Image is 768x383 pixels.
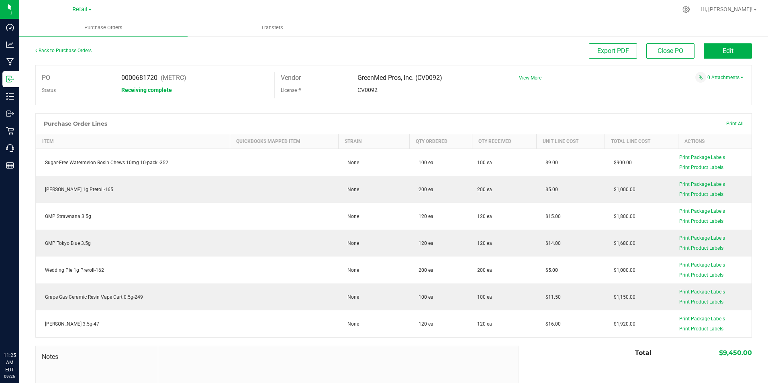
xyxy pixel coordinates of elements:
th: Unit Line Cost [537,134,605,149]
span: Print Package Labels [679,181,725,187]
span: None [343,267,359,273]
span: Close PO [658,47,683,55]
span: $16.00 [541,321,561,327]
span: Print Package Labels [679,155,725,160]
div: Grape Gas Ceramic Resin Vape Cart 0.5g-249 [41,293,225,301]
span: None [343,160,359,165]
label: Vendor [281,72,301,84]
span: Print Product Labels [679,326,723,332]
iframe: Resource center [8,319,32,343]
inline-svg: Retail [6,127,14,135]
inline-svg: Dashboard [6,23,14,31]
span: 200 ea [415,187,433,192]
span: $1,920.00 [610,321,635,327]
p: 11:25 AM EDT [4,352,16,373]
span: 0000681720 [121,74,157,81]
span: $900.00 [610,160,632,165]
span: 120 ea [415,240,433,246]
div: Wedding Pie 1g Preroll-162 [41,267,225,274]
span: Print Package Labels [679,208,725,214]
th: Qty Received [472,134,537,149]
span: $1,680.00 [610,240,635,246]
span: Receiving complete [121,87,172,93]
inline-svg: Manufacturing [6,58,14,66]
span: Print Product Labels [679,272,723,278]
label: Status [42,84,56,96]
th: Item [36,134,230,149]
div: Manage settings [681,6,691,13]
div: [PERSON_NAME] 3.5g-47 [41,320,225,328]
inline-svg: Call Center [6,144,14,152]
span: $5.00 [541,187,558,192]
span: $15.00 [541,214,561,219]
span: Purchase Orders [74,24,133,31]
button: Close PO [646,43,694,59]
inline-svg: Outbound [6,110,14,118]
span: 100 ea [415,160,433,165]
span: 120 ea [477,213,492,220]
div: Sugar-Free Watermelon Rosin Chews 10mg 10-pack -352 [41,159,225,166]
span: None [343,294,359,300]
span: $14.00 [541,240,561,246]
th: Total Line Cost [605,134,678,149]
span: 200 ea [415,267,433,273]
a: Purchase Orders [19,19,188,36]
th: Qty Ordered [410,134,472,149]
a: Back to Purchase Orders [35,48,92,53]
label: PO [42,72,50,84]
div: GMP Tokyo Blue 3.5g [41,240,225,247]
span: $1,150.00 [610,294,635,300]
span: Print Product Labels [679,299,723,305]
span: None [343,214,359,219]
span: Total [635,349,652,357]
span: 100 ea [477,293,492,301]
span: None [343,187,359,192]
span: 200 ea [477,186,492,193]
span: Hi, [PERSON_NAME]! [701,6,753,12]
a: 0 Attachments [707,75,743,80]
span: $11.50 [541,294,561,300]
span: $1,800.00 [610,214,635,219]
th: Actions [678,134,752,149]
inline-svg: Inbound [6,75,14,83]
label: License # [281,84,301,96]
div: [PERSON_NAME] 1g Preroll-165 [41,186,225,193]
inline-svg: Reports [6,161,14,169]
span: Transfers [250,24,294,31]
span: 120 ea [477,320,492,328]
span: $1,000.00 [610,267,635,273]
inline-svg: Inventory [6,92,14,100]
a: Transfers [188,19,356,36]
th: Strain [339,134,410,149]
button: Export PDF [589,43,637,59]
span: Print Product Labels [679,245,723,251]
span: GreenMed Pros, Inc. (CV0092) [357,74,442,81]
span: Print Product Labels [679,191,723,197]
span: $1,000.00 [610,187,635,192]
h1: Purchase Order Lines [44,120,107,127]
span: Edit [723,47,733,55]
span: Print All [726,121,743,126]
span: 120 ea [415,214,433,219]
span: (METRC) [161,74,186,81]
th: QuickBooks Mapped Item [230,134,338,149]
span: Notes [42,352,152,362]
span: 100 ea [477,159,492,166]
span: None [343,240,359,246]
inline-svg: Analytics [6,41,14,49]
span: $9.00 [541,160,558,165]
span: $9,450.00 [719,349,752,357]
button: Edit [704,43,752,59]
span: 120 ea [415,321,433,327]
div: GMP Strawnana 3.5g [41,213,225,220]
span: Print Product Labels [679,165,723,170]
span: Export PDF [597,47,629,55]
span: 100 ea [415,294,433,300]
span: Print Package Labels [679,316,725,322]
span: 200 ea [477,267,492,274]
span: Print Package Labels [679,289,725,295]
p: 09/26 [4,373,16,379]
span: 120 ea [477,240,492,247]
a: View More [519,75,541,81]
